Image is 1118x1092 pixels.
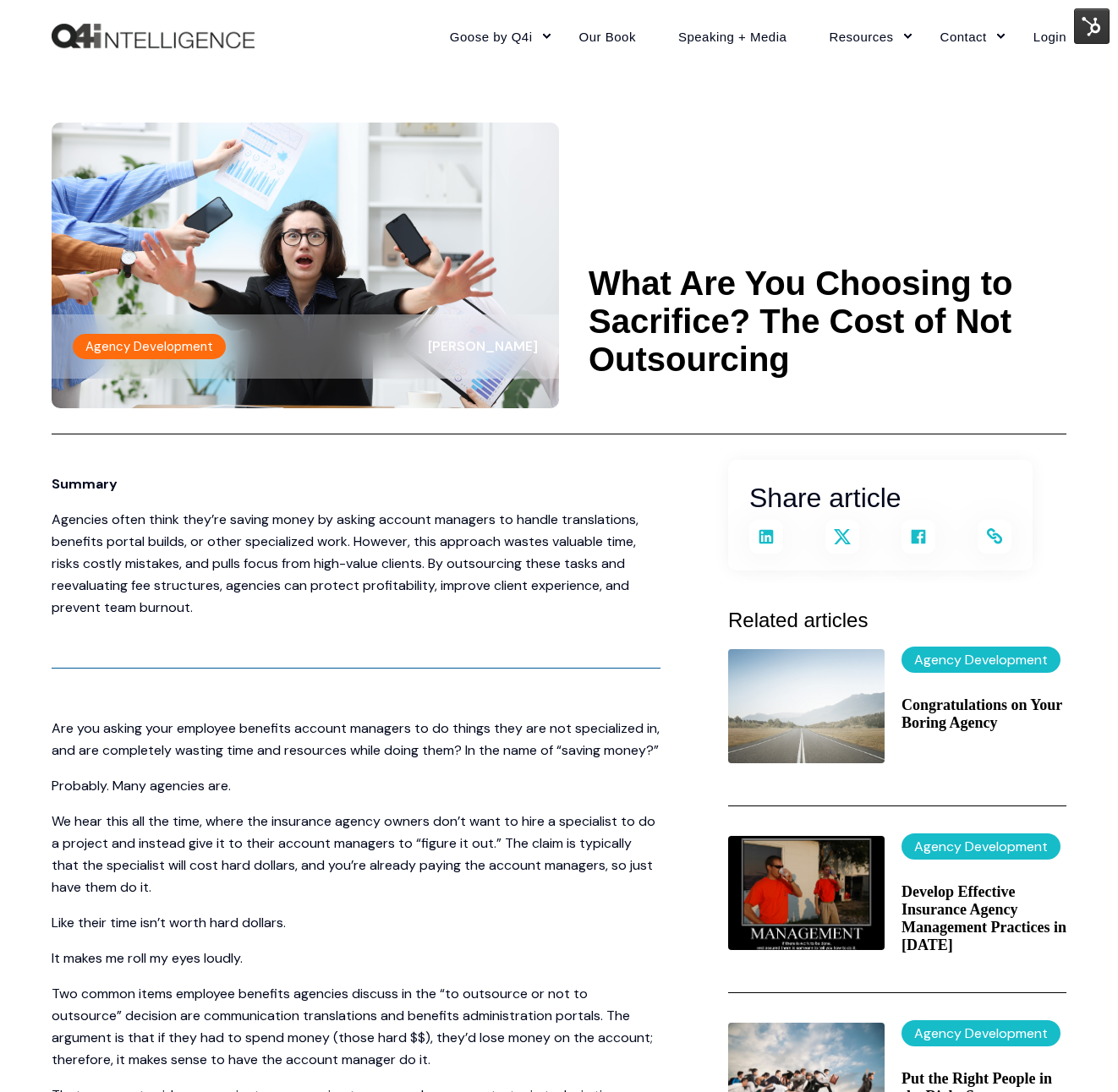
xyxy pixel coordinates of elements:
[902,647,1060,673] label: Agency Development
[728,649,885,763] img: Concept of straight and steady progress over time. A road leading into the distance.
[73,334,226,359] label: Agency Development
[428,337,538,355] span: [PERSON_NAME]
[978,520,1011,554] a: Copy and share the link
[902,883,1066,954] a: Develop Effective Insurance Agency Management Practices in [DATE]
[52,775,660,797] p: Probably. Many agencies are.
[825,520,859,554] a: Share on X
[902,1020,1060,1046] label: Agency Development
[52,24,255,49] a: Back to Home
[52,983,660,1071] p: Two common items employee benefits agencies discuss in the “to outsource or not to outsource” dec...
[52,509,660,619] p: Agencies often think they’re saving money by asking account managers to handle translations, bene...
[749,520,783,554] a: Share on LinkedIn
[52,24,255,49] img: Q4intelligence, LLC logo
[52,718,660,762] p: Are you asking your employee benefits account managers to do things they are not specialized in, ...
[52,912,660,934] p: Like their time isn’t worth hard dollars.
[52,123,559,408] img: Woman overwhelmed by different requests from colleagues at desk in office
[589,265,1066,379] h1: What Are You Choosing to Sacrifice? The Cost of Not Outsourcing
[1074,8,1110,44] img: HubSpot Tools Menu Toggle
[728,604,1066,636] h3: Related articles
[52,473,660,495] p: Summary
[902,520,935,554] a: Share on Facebook
[902,696,1066,732] a: Congratulations on Your Boring Agency
[52,811,660,898] p: We hear this all the time, where the insurance agency owners don’t want to hire a specialist to d...
[52,947,660,969] p: It makes me roll my eyes loudly.
[902,833,1060,860] label: Agency Development
[749,477,1011,520] h2: Share article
